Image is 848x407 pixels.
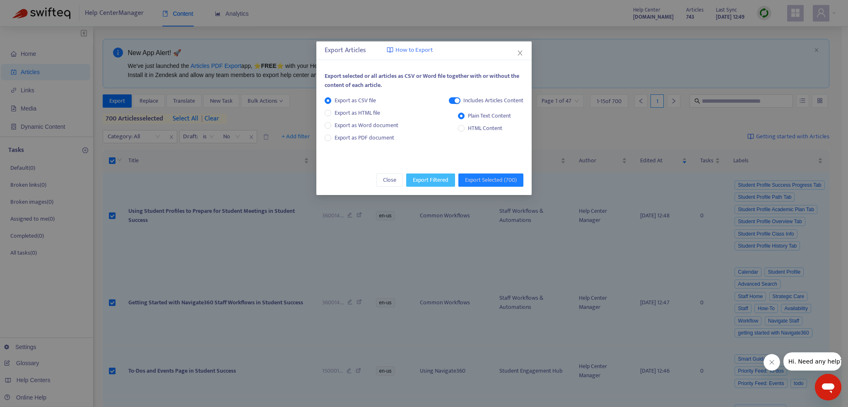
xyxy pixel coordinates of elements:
[815,374,841,400] iframe: Button to launch messaging window
[465,111,514,120] span: Plain Text Content
[783,352,841,371] iframe: Message from company
[516,48,525,58] button: Close
[387,46,433,55] a: How to Export
[463,96,523,105] div: Includes Articles Content
[325,71,519,90] span: Export selected or all articles as CSV or Word file together with or without the content of each ...
[395,46,433,55] span: How to Export
[465,124,506,133] span: HTML Content
[325,46,523,55] div: Export Articles
[331,108,383,118] span: Export as HTML file
[413,176,448,185] span: Export Filtered
[335,133,394,142] span: Export as PDF document
[383,176,396,185] span: Close
[764,354,780,371] iframe: Close message
[458,173,523,187] button: Export Selected (700)
[517,50,523,56] span: close
[5,6,60,12] span: Hi. Need any help?
[331,96,379,105] span: Export as CSV file
[387,47,393,53] img: image-link
[331,121,402,130] span: Export as Word document
[376,173,403,187] button: Close
[406,173,455,187] button: Export Filtered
